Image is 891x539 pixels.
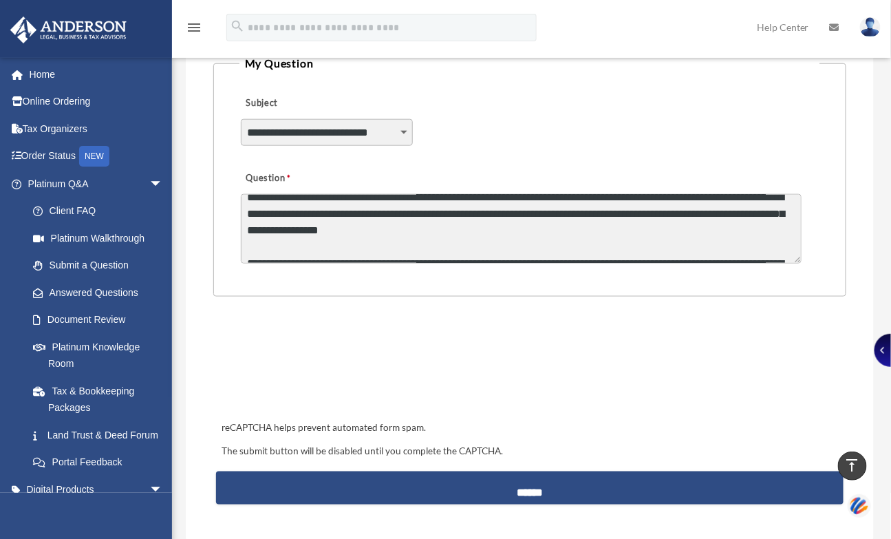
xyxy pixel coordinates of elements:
a: Platinum Q&Aarrow_drop_down [10,170,184,198]
a: vertical_align_top [838,452,867,480]
div: NEW [79,146,109,167]
a: Document Review [19,306,184,334]
label: Question [241,169,347,188]
iframe: reCAPTCHA [217,339,427,393]
a: Order StatusNEW [10,142,184,171]
i: menu [186,19,202,36]
a: Home [10,61,184,88]
a: Tax & Bookkeeping Packages [19,377,184,421]
a: Tax Organizers [10,115,184,142]
a: Platinum Knowledge Room [19,333,184,377]
a: Answered Questions [19,279,184,306]
div: The submit button will be disabled until you complete the CAPTCHA. [216,444,844,461]
a: menu [186,24,202,36]
i: search [230,19,245,34]
a: Platinum Walkthrough [19,224,184,252]
a: Client FAQ [19,198,184,225]
span: arrow_drop_down [149,170,177,198]
a: Portal Feedback [19,449,184,476]
a: Online Ordering [10,88,184,116]
a: Submit a Question [19,252,177,279]
img: svg+xml;base64,PHN2ZyB3aWR0aD0iNDQiIGhlaWdodD0iNDQiIHZpZXdCb3g9IjAgMCA0NCA0NCIgZmlsbD0ibm9uZSIgeG... [848,493,871,518]
i: vertical_align_top [844,457,861,474]
div: reCAPTCHA helps prevent automated form spam. [216,421,844,437]
span: arrow_drop_down [149,476,177,504]
label: Subject [241,94,372,113]
legend: My Question [239,54,820,73]
a: Digital Productsarrow_drop_down [10,476,184,503]
img: User Pic [860,17,881,37]
a: Land Trust & Deed Forum [19,421,184,449]
img: Anderson Advisors Platinum Portal [6,17,131,43]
